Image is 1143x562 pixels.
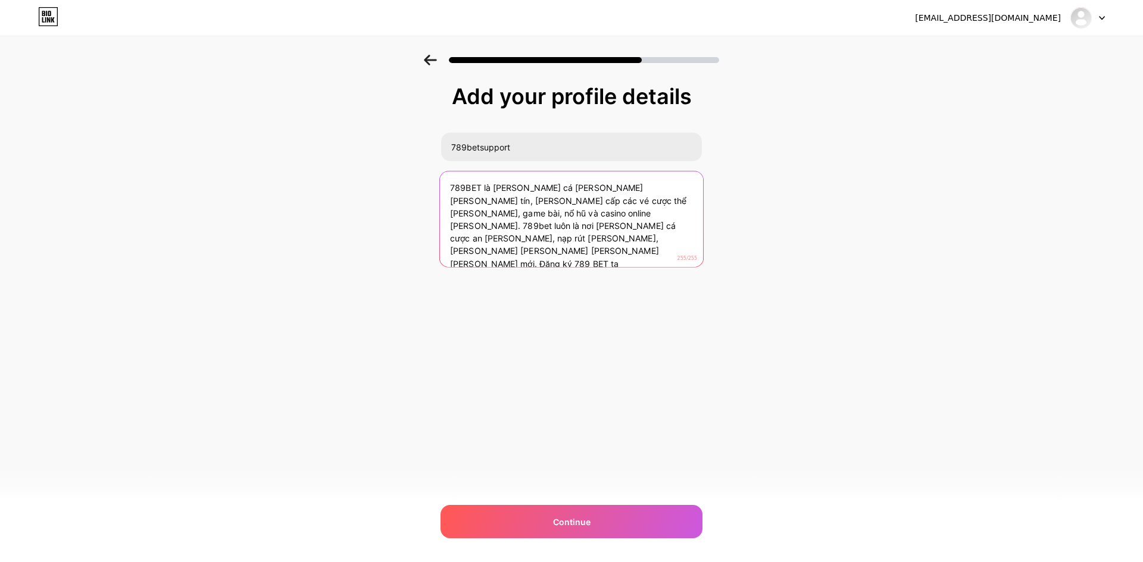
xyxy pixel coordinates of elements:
span: 255/255 [677,255,698,262]
div: [EMAIL_ADDRESS][DOMAIN_NAME] [915,12,1061,24]
div: Add your profile details [446,84,697,108]
img: 789betsupport [1070,7,1092,29]
span: Continue [553,516,591,528]
input: Your name [441,133,702,161]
